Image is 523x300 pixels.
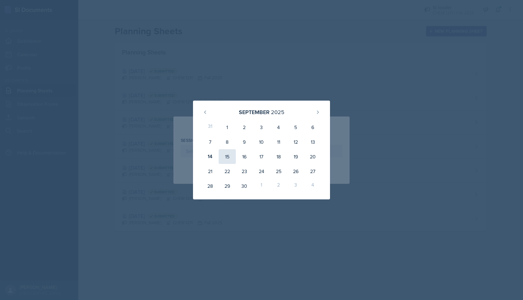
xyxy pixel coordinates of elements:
[253,164,270,179] div: 24
[287,120,304,135] div: 5
[270,179,287,193] div: 2
[304,135,321,149] div: 13
[304,179,321,193] div: 4
[219,179,236,193] div: 29
[287,164,304,179] div: 26
[270,135,287,149] div: 11
[202,149,219,164] div: 14
[236,120,253,135] div: 2
[271,108,284,116] div: 2025
[219,135,236,149] div: 8
[202,120,219,135] div: 31
[304,164,321,179] div: 27
[270,164,287,179] div: 25
[270,149,287,164] div: 18
[236,164,253,179] div: 23
[239,108,269,116] div: September
[236,149,253,164] div: 16
[219,164,236,179] div: 22
[253,179,270,193] div: 1
[219,149,236,164] div: 15
[287,135,304,149] div: 12
[287,179,304,193] div: 3
[253,120,270,135] div: 3
[304,149,321,164] div: 20
[202,179,219,193] div: 28
[304,120,321,135] div: 6
[236,135,253,149] div: 9
[202,164,219,179] div: 21
[253,135,270,149] div: 10
[202,135,219,149] div: 7
[270,120,287,135] div: 4
[287,149,304,164] div: 19
[236,179,253,193] div: 30
[219,120,236,135] div: 1
[253,149,270,164] div: 17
